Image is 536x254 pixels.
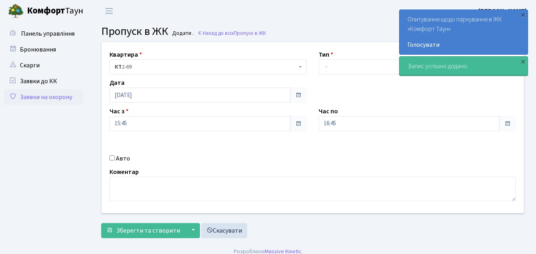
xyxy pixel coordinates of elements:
[197,29,266,37] a: Назад до всіхПропуск в ЖК
[110,50,142,59] label: Квартира
[319,50,333,59] label: Тип
[4,26,83,42] a: Панель управління
[407,40,520,50] a: Голосувати
[21,29,75,38] span: Панель управління
[400,57,528,76] div: Запис успішно додано.
[4,42,83,57] a: Бронювання
[116,226,180,235] span: Зберегти та створити
[110,78,125,88] label: Дата
[234,29,266,37] span: Пропуск в ЖК
[478,6,526,16] a: [PERSON_NAME]
[201,223,247,238] a: Скасувати
[115,63,297,71] span: <b>КТ</b>&nbsp;&nbsp;&nbsp;&nbsp;2-69
[99,4,119,17] button: Переключити навігацію
[110,107,129,116] label: Час з
[400,10,528,54] div: Опитування щодо паркування в ЖК «Комфорт Таун»
[319,107,338,116] label: Час по
[101,223,185,238] button: Зберегти та створити
[4,57,83,73] a: Скарги
[27,4,83,18] span: Таун
[519,11,527,19] div: ×
[478,7,526,15] b: [PERSON_NAME]
[4,73,83,89] a: Заявки до КК
[8,3,24,19] img: logo.png
[115,63,122,71] b: КТ
[101,23,168,39] span: Пропуск в ЖК
[110,59,307,74] span: <b>КТ</b>&nbsp;&nbsp;&nbsp;&nbsp;2-69
[110,167,139,177] label: Коментар
[27,4,65,17] b: Комфорт
[519,57,527,65] div: ×
[171,30,194,37] small: Додати .
[116,154,130,163] label: Авто
[4,89,83,105] a: Заявки на охорону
